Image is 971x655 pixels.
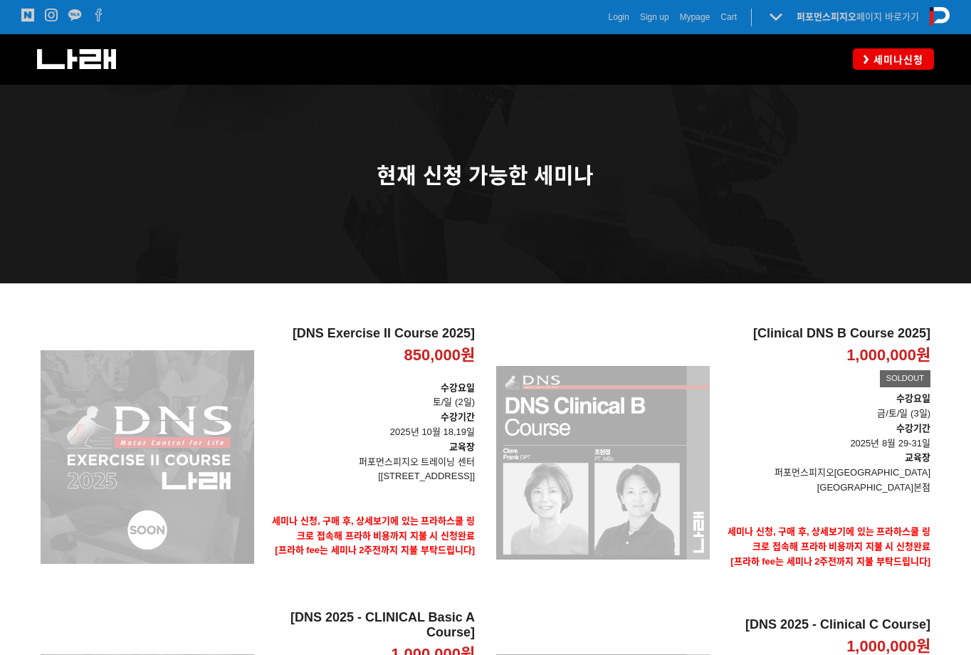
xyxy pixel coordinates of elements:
a: 세미나신청 [853,48,934,69]
p: 1,000,000원 [846,345,930,366]
h2: [DNS 2025 - Clinical C Course] [720,617,930,633]
a: [DNS Exercise II Course 2025] 850,000원 수강요일토/일 (2일)수강기간 2025년 10월 18,19일교육장퍼포먼스피지오 트레이닝 센터[[STREE... [265,326,475,588]
p: 2025년 10월 18,19일 [265,410,475,440]
a: 퍼포먼스피지오페이지 바로가기 [797,11,919,22]
p: 금/토/일 (3일) [720,407,930,421]
h2: [DNS 2025 - CLINICAL Basic A Course] [265,610,475,641]
h2: [DNS Exercise II Course 2025] [265,326,475,342]
span: [프라하 fee는 세미나 2주전까지 지불 부탁드립니다] [275,545,475,555]
p: 퍼포먼스피지오 트레이닝 센터 [265,455,475,470]
strong: 수강기간 [441,412,475,422]
strong: 수강기간 [896,423,930,434]
a: Mypage [680,10,710,24]
div: SOLDOUT [880,370,930,387]
strong: 수강요일 [896,393,930,404]
strong: 교육장 [905,452,930,463]
strong: 교육장 [449,441,475,452]
a: Login [609,10,629,24]
strong: 세미나 신청, 구매 후, 상세보기에 있는 프라하스쿨 링크로 접속해 프라하 비용까지 지불 시 신청완료 [272,515,475,541]
strong: 세미나 신청, 구매 후, 상세보기에 있는 프라하스쿨 링크로 접속해 프라하 비용까지 지불 시 신청완료 [728,526,930,552]
span: 세미나신청 [869,53,923,67]
p: 850,000원 [404,345,475,366]
a: Cart [720,10,737,24]
strong: 퍼포먼스피지오 [797,11,856,22]
span: 현재 신청 가능한 세미나 [377,164,594,187]
h2: [Clinical DNS B Course 2025] [720,326,930,342]
p: 퍼포먼스피지오[GEOGRAPHIC_DATA] [GEOGRAPHIC_DATA]본점 [720,466,930,496]
span: [프라하 fee는 세미나 2주전까지 지불 부탁드립니다] [730,556,930,567]
p: 토/일 (2일) [265,381,475,411]
p: 2025년 8월 29-31일 [720,421,930,451]
p: [[STREET_ADDRESS]] [265,469,475,484]
a: [Clinical DNS B Course 2025] 1,000,000원 SOLDOUT 수강요일금/토/일 (3일)수강기간 2025년 8월 29-31일교육장퍼포먼스피지오[GEOG... [720,326,930,599]
a: Sign up [640,10,669,24]
strong: 수강요일 [441,382,475,393]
